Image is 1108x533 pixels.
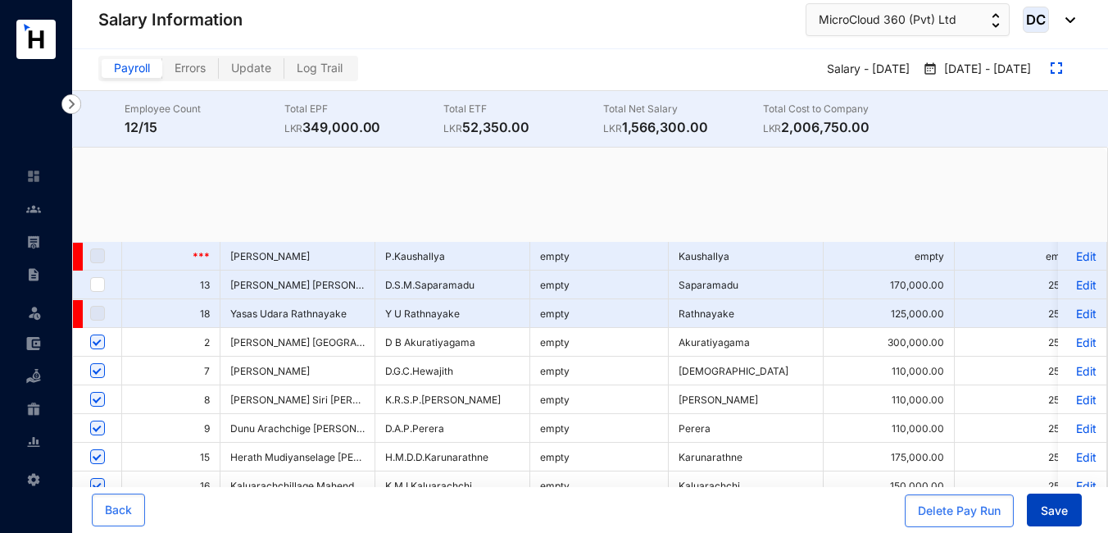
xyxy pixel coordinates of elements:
td: 25.00 [955,328,1086,357]
li: Home [13,160,52,193]
a: Edit [1068,307,1097,321]
img: report-unselected.e6a6b4230fc7da01f883.svg [26,435,41,449]
td: 25.00 [955,299,1086,328]
span: Yasas Udara Rathnayake [230,307,347,320]
td: D.G.C.Hewajith [375,357,530,385]
td: empty [530,414,669,443]
p: LKR [284,121,303,137]
td: 9 [122,414,220,443]
p: Salary - [DATE] [814,56,916,84]
img: payroll-unselected.b590312f920e76f0c668.svg [26,235,41,249]
span: Save [1041,503,1068,519]
span: Errors [175,61,206,75]
span: Update [231,61,271,75]
td: 25.00 [955,271,1086,299]
td: 13 [122,271,220,299]
button: Save [1027,494,1082,526]
td: Akuratiyagama [669,328,824,357]
span: MicroCloud 360 (Pvt) Ltd [819,11,956,29]
img: expand.44ba77930b780aef2317a7ddddf64422.svg [1051,62,1062,74]
td: K.R.S.P.[PERSON_NAME] [375,385,530,414]
td: 300,000.00 [824,328,955,357]
li: Reports [13,426,52,458]
td: empty [530,242,669,271]
li: Contacts [13,193,52,225]
td: 110,000.00 [824,385,955,414]
img: loan-unselected.d74d20a04637f2d15ab5.svg [26,369,41,384]
li: Contracts [13,258,52,291]
p: Total Cost to Company [763,101,923,117]
td: 25.00 [955,414,1086,443]
td: 175,000.00 [824,443,955,471]
span: Log Trail [297,61,343,75]
td: empty [530,299,669,328]
li: Gratuity [13,393,52,426]
td: 25.00 [955,385,1086,414]
a: Edit [1068,479,1097,493]
img: settings-unselected.1febfda315e6e19643a1.svg [26,472,41,487]
td: D.A.P.Perera [375,414,530,443]
td: Rathnayake [669,299,824,328]
div: Delete Pay Run [918,503,1001,519]
p: LKR [763,121,782,137]
span: Kaluarachchillage Mahendra [PERSON_NAME] [230,480,446,492]
span: Payroll [114,61,150,75]
td: 170,000.00 [824,271,955,299]
li: Payroll [13,225,52,258]
p: [DATE] - [DATE] [938,61,1031,79]
td: [DEMOGRAPHIC_DATA] [669,357,824,385]
td: 125,000.00 [824,299,955,328]
td: 110,000.00 [824,414,955,443]
td: Kaushallya [669,242,824,271]
img: leave-unselected.2934df6273408c3f84d9.svg [26,304,43,321]
img: people-unselected.118708e94b43a90eceab.svg [26,202,41,216]
span: Dunu Arachchige [PERSON_NAME] [230,422,393,435]
button: MicroCloud 360 (Pvt) Ltd [806,3,1010,36]
td: Karunarathne [669,443,824,471]
p: Edit [1068,249,1097,263]
p: Edit [1068,278,1097,292]
td: 16 [122,471,220,500]
img: up-down-arrow.74152d26bf9780fbf563ca9c90304185.svg [992,13,1000,28]
p: 2,006,750.00 [763,117,923,137]
td: empty [530,357,669,385]
p: LKR [443,121,462,137]
td: Perera [669,414,824,443]
td: H.M.D.D.Karunarathne [375,443,530,471]
td: P.Kaushallya [375,242,530,271]
td: D B Akuratiyagama [375,328,530,357]
td: empty [530,471,669,500]
td: 18 [122,299,220,328]
img: home-unselected.a29eae3204392db15eaf.svg [26,169,41,184]
td: 25.00 [955,443,1086,471]
td: Y U Rathnayake [375,299,530,328]
span: DC [1026,13,1046,27]
td: [PERSON_NAME] [669,385,824,414]
td: 7 [122,357,220,385]
td: 2 [122,328,220,357]
span: Herath Mudiyanselage [PERSON_NAME] [230,451,417,463]
p: Total Net Salary [603,101,763,117]
p: Salary Information [98,8,243,31]
span: [PERSON_NAME] [230,365,310,377]
span: [PERSON_NAME] Siri [PERSON_NAME] [230,394,410,406]
p: 52,350.00 [443,117,603,137]
td: 8 [122,385,220,414]
td: D.S.M.Saparamadu [375,271,530,299]
a: Edit [1068,450,1097,464]
td: 110,000.00 [824,357,955,385]
p: LKR [603,121,622,137]
span: Back [105,502,132,518]
span: [PERSON_NAME] [GEOGRAPHIC_DATA] [230,336,413,348]
td: empty [530,271,669,299]
a: Edit [1068,421,1097,435]
td: 150,000.00 [824,471,955,500]
p: Total EPF [284,101,444,117]
p: Edit [1068,364,1097,378]
p: Edit [1068,335,1097,349]
td: K M I Kaluarachchi [375,471,530,500]
td: empty [530,443,669,471]
td: Kaluarachchi [669,471,824,500]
